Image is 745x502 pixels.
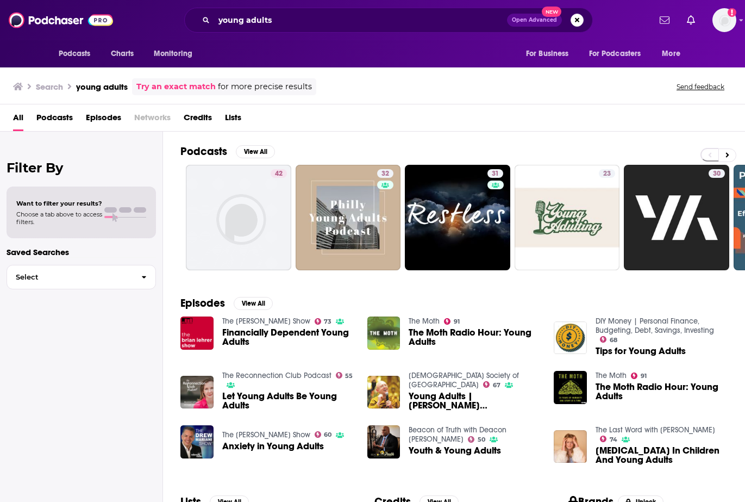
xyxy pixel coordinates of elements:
[104,44,141,64] a: Charts
[225,109,241,131] a: Lists
[526,46,569,61] span: For Business
[554,430,587,463] img: Concussion In Children And Young Adults
[444,318,460,325] a: 91
[13,109,23,131] a: All
[713,169,721,179] span: 30
[600,336,617,343] a: 68
[708,465,734,491] iframe: Intercom live chat
[16,210,102,226] span: Choose a tab above to access filters.
[712,8,736,32] span: Logged in as shcarlos
[554,371,587,404] img: The Moth Radio Hour: Young Adults
[631,373,647,379] a: 91
[186,165,291,270] a: 42
[728,8,736,17] svg: Add a profile image
[624,165,729,270] a: 30
[86,109,121,131] a: Episodes
[582,44,657,64] button: open menu
[180,145,275,158] a: PodcastsView All
[184,8,593,33] div: Search podcasts, credits, & more...
[367,376,400,409] img: Young Adults | Ajahn Brahmavamso
[222,371,331,380] a: The Reconnection Club Podcast
[345,374,353,379] span: 55
[7,274,133,281] span: Select
[610,338,617,343] span: 68
[7,247,156,257] p: Saved Searches
[673,82,728,91] button: Send feedback
[222,442,324,451] a: Anxiety in Young Adults
[596,371,627,380] a: The Moth
[596,382,728,401] a: The Moth Radio Hour: Young Adults
[275,169,283,179] span: 42
[16,200,102,207] span: Want to filter your results?
[111,46,134,61] span: Charts
[712,8,736,32] button: Show profile menu
[409,392,541,410] a: Young Adults | Ajahn Brahmavamso
[377,169,393,178] a: 32
[492,169,499,179] span: 31
[603,169,611,179] span: 23
[493,383,500,388] span: 67
[134,109,171,131] span: Networks
[596,446,728,464] span: [MEDICAL_DATA] In Children And Young Adults
[336,372,353,379] a: 55
[180,425,214,458] img: Anxiety in Young Adults
[405,165,510,270] a: 31
[600,436,617,442] a: 74
[184,109,212,131] a: Credits
[146,44,206,64] button: open menu
[478,437,485,442] span: 50
[218,80,312,93] span: for more precise results
[596,446,728,464] a: Concussion In Children And Young Adults
[180,376,214,409] img: Let Young Adults Be Young Adults
[315,318,332,325] a: 73
[654,44,694,64] button: open menu
[483,381,500,388] a: 67
[234,297,273,310] button: View All
[222,430,310,439] a: The Drew Mariani Show
[367,317,400,350] a: The Moth Radio Hour: Young Adults
[59,46,91,61] span: Podcasts
[180,145,227,158] h2: Podcasts
[454,319,460,324] span: 91
[518,44,583,64] button: open menu
[409,328,541,346] a: The Moth Radio Hour: Young Adults
[7,160,156,176] h2: Filter By
[296,165,401,270] a: 32
[709,169,725,178] a: 30
[222,328,354,346] a: Financially Dependent Young Adults
[409,446,501,455] span: Youth & Young Adults
[409,317,440,326] a: The Moth
[76,82,128,92] h3: young adults
[180,317,214,350] img: Financially Dependent Young Adults
[136,80,216,93] a: Try an exact match
[712,8,736,32] img: User Profile
[641,374,647,379] span: 91
[315,431,332,438] a: 60
[271,169,287,178] a: 42
[512,17,557,23] span: Open Advanced
[596,346,686,356] span: Tips for Young Adults
[554,321,587,355] img: Tips for Young Adults
[9,10,113,30] img: Podchaser - Follow, Share and Rate Podcasts
[683,11,699,29] a: Show notifications dropdown
[214,11,507,29] input: Search podcasts, credits, & more...
[180,296,273,310] a: EpisodesView All
[662,46,680,61] span: More
[367,425,400,458] img: Youth & Young Adults
[589,46,641,61] span: For Podcasters
[36,109,73,131] a: Podcasts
